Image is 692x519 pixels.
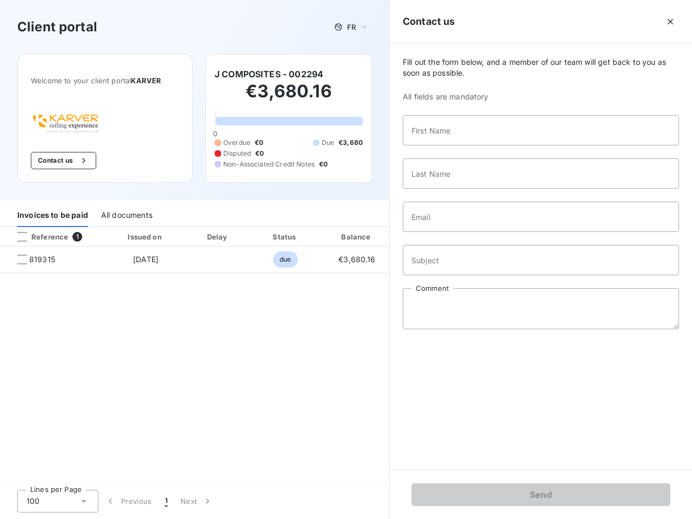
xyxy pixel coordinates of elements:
div: Reference [9,232,68,242]
div: Delay [188,231,249,242]
span: Overdue [223,138,250,148]
button: Next [174,490,219,513]
div: Balance [322,231,392,242]
span: Disputed [223,149,251,158]
span: KARVER [131,76,161,85]
input: placeholder [403,158,679,189]
input: placeholder [403,245,679,275]
h2: €3,680.16 [215,81,363,113]
button: Contact us [31,152,96,169]
span: Due [322,138,334,148]
div: Invoices to be paid [17,204,88,227]
span: Non-Associated Credit Notes [223,159,315,169]
span: €0 [319,159,328,169]
span: due [273,251,297,268]
div: All documents [101,204,152,227]
span: Welcome to your client portal [31,76,179,85]
button: Previous [98,490,158,513]
span: FR [347,23,356,31]
span: 819315 [29,254,55,265]
span: €0 [255,138,263,148]
div: Status [253,231,317,242]
h3: Client portal [17,17,97,37]
span: Fill out the form below, and a member of our team will get back to you as soon as possible. [403,57,679,78]
span: €3,680.16 [338,255,375,264]
button: 1 [158,490,174,513]
span: €3,680 [338,138,363,148]
input: placeholder [403,202,679,232]
span: All fields are mandatory [403,91,679,102]
h6: J COMPOSITES - 002294 [215,68,323,81]
button: Send [411,483,670,506]
h5: Contact us [403,14,455,29]
span: [DATE] [133,255,158,264]
img: Company logo [31,112,100,135]
span: 1 [72,232,82,242]
span: 1 [165,496,168,507]
div: Issued on [108,231,183,242]
input: placeholder [403,115,679,145]
span: 100 [26,496,39,507]
span: €0 [255,149,264,158]
span: 0 [213,129,217,138]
